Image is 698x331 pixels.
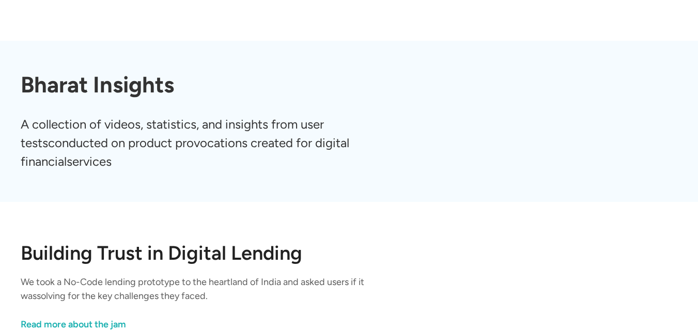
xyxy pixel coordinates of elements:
p: We took a No-Code lending prototype to the heartland of India and asked users if it wassolving fo... [21,275,407,303]
p: A collection of videos, statistics, and insights from user testsconducted on product provocations... [21,115,390,171]
h2: Building Trust in Digital Lending [21,243,677,263]
h1: Bharat Insights [21,72,677,99]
